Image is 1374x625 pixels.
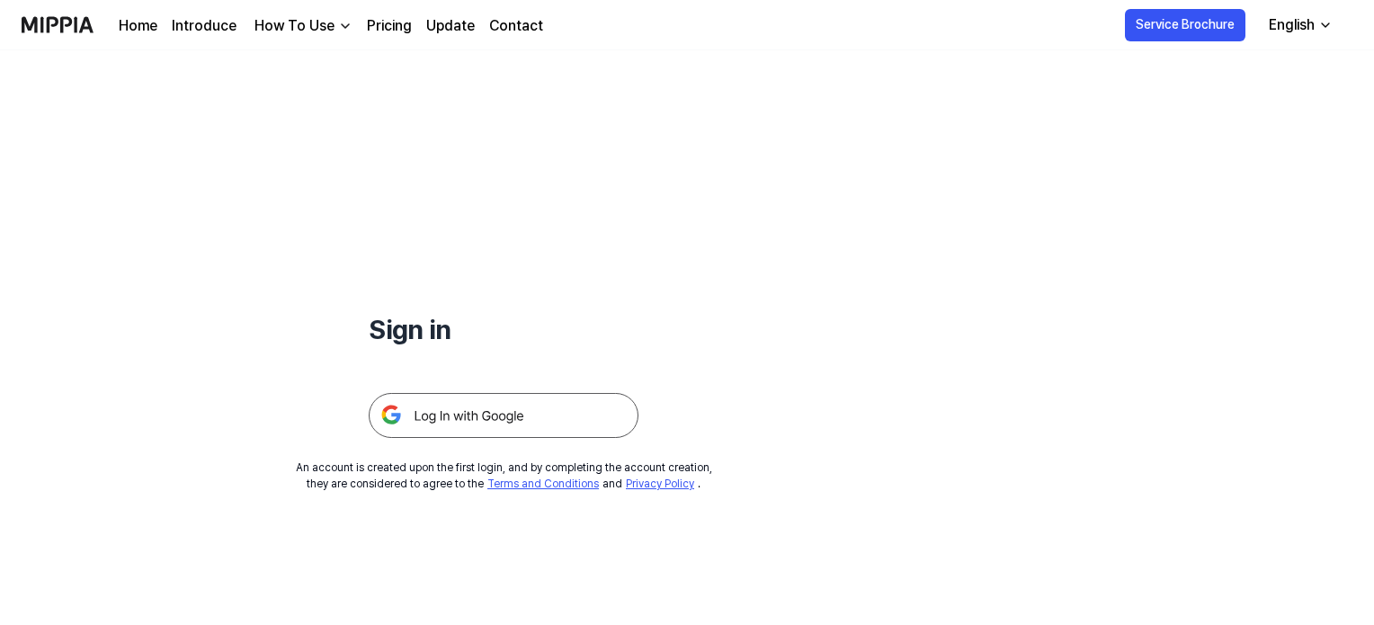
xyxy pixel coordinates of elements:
a: Contact [489,15,543,37]
div: An account is created upon the first login, and by completing the account creation, they are cons... [296,460,712,492]
a: Home [119,15,157,37]
img: tab_keywords_by_traffic_grey.svg [179,104,193,119]
a: Update [426,15,475,37]
a: Pricing [367,15,412,37]
a: Introduce [172,15,236,37]
div: Domain Overview [68,106,161,118]
img: website_grey.svg [29,47,43,61]
div: Domain: [DOMAIN_NAME] [47,47,198,61]
div: v 4.0.25 [50,29,88,43]
button: How To Use [251,15,352,37]
a: Terms and Conditions [487,478,599,490]
img: tab_domain_overview_orange.svg [49,104,63,119]
div: How To Use [251,15,338,37]
div: Keywords by Traffic [199,106,303,118]
h1: Sign in [369,309,638,350]
img: logo_orange.svg [29,29,43,43]
a: Privacy Policy [626,478,694,490]
div: English [1265,14,1318,36]
button: Service Brochure [1125,9,1245,41]
img: down [338,19,352,33]
button: English [1254,7,1343,43]
img: 구글 로그인 버튼 [369,393,638,438]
